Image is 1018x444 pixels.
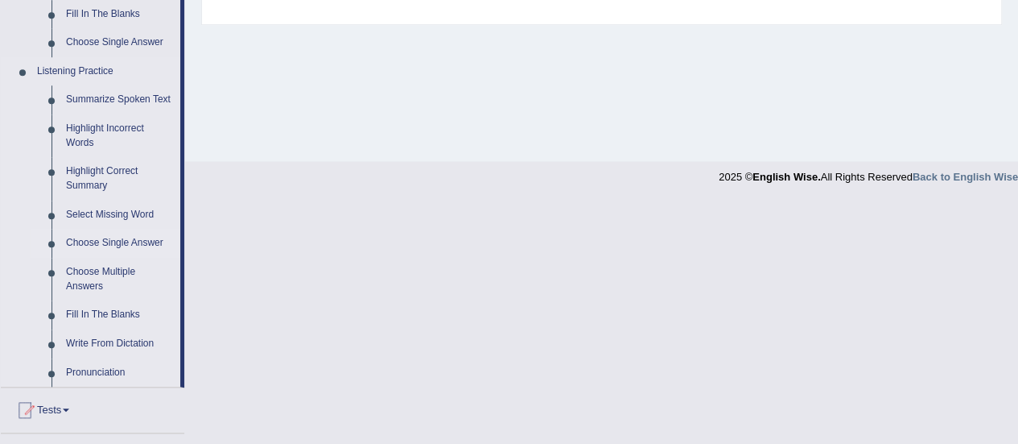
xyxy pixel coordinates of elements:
[59,114,180,157] a: Highlight Incorrect Words
[59,229,180,258] a: Choose Single Answer
[752,171,820,183] strong: English Wise.
[913,171,1018,183] a: Back to English Wise
[59,258,180,301] a: Choose Multiple Answers
[59,330,180,359] a: Write From Dictation
[59,359,180,388] a: Pronunciation
[59,157,180,200] a: Highlight Correct Summary
[59,28,180,57] a: Choose Single Answer
[59,301,180,330] a: Fill In The Blanks
[59,85,180,114] a: Summarize Spoken Text
[719,161,1018,185] div: 2025 © All Rights Reserved
[30,57,180,86] a: Listening Practice
[59,201,180,230] a: Select Missing Word
[1,388,184,428] a: Tests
